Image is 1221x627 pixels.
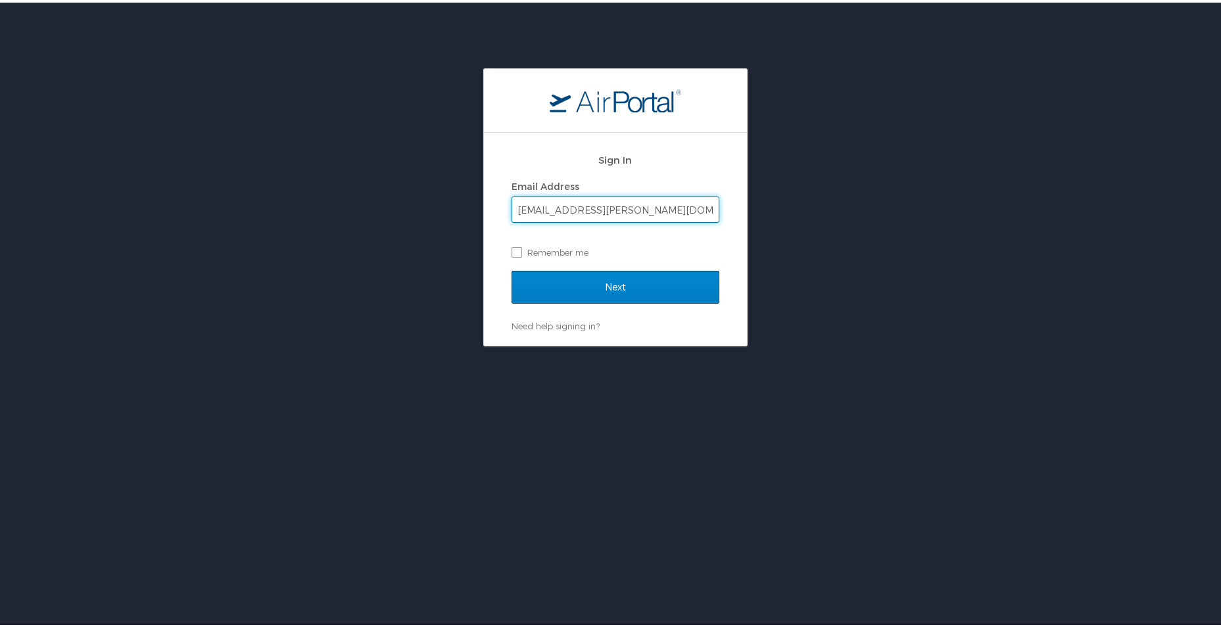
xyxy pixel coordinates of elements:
h2: Sign In [512,150,719,165]
label: Remember me [512,240,719,260]
label: Email Address [512,178,579,189]
img: logo [550,86,681,110]
input: Next [512,268,719,301]
a: Need help signing in? [512,318,600,329]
